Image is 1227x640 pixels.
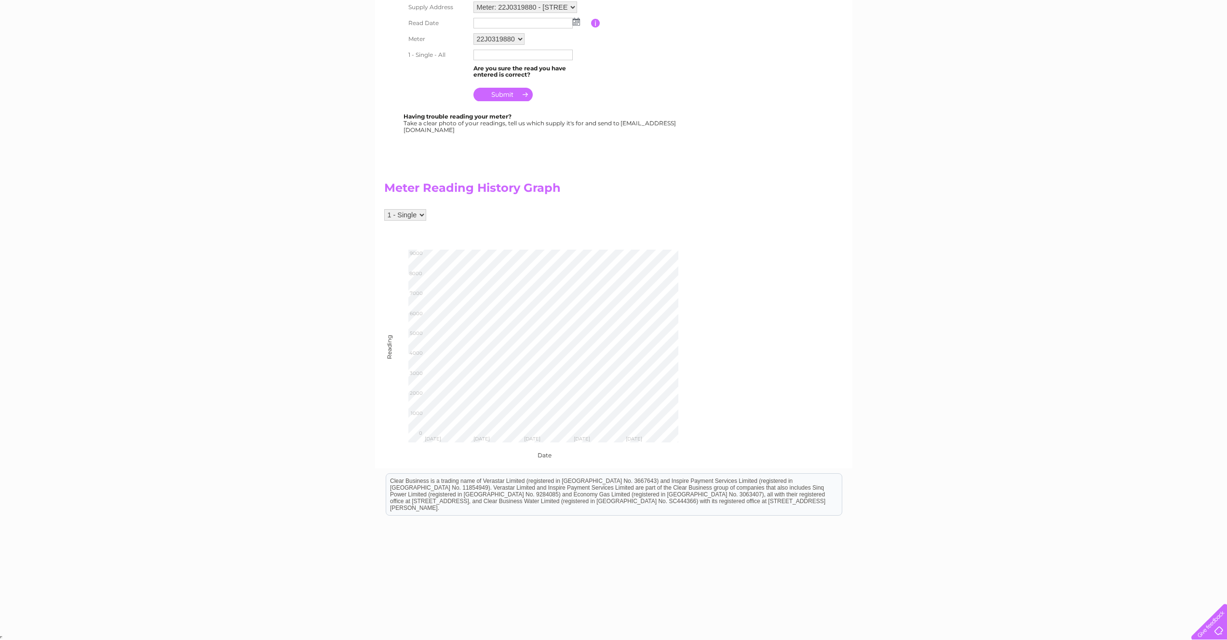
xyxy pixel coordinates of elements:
[404,15,471,31] th: Read Date
[404,47,471,63] th: 1 - Single - All
[384,442,722,459] div: Date
[404,113,512,120] b: Having trouble reading your meter?
[1195,41,1218,48] a: Log out
[1163,41,1187,48] a: Contact
[386,349,392,359] div: Reading
[1108,41,1137,48] a: Telecoms
[591,19,600,27] input: Information
[404,31,471,47] th: Meter
[1143,41,1157,48] a: Blog
[1057,41,1076,48] a: Water
[573,18,580,26] img: ...
[471,63,591,81] td: Are you sure the read you have entered is correct?
[1081,41,1103,48] a: Energy
[1045,5,1112,17] a: 0333 014 3131
[473,88,533,101] input: Submit
[404,113,677,133] div: Take a clear photo of your readings, tell us which supply it's for and send to [EMAIL_ADDRESS][DO...
[384,181,722,200] h2: Meter Reading History Graph
[43,25,92,54] img: logo.png
[386,5,842,47] div: Clear Business is a trading name of Verastar Limited (registered in [GEOGRAPHIC_DATA] No. 3667643...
